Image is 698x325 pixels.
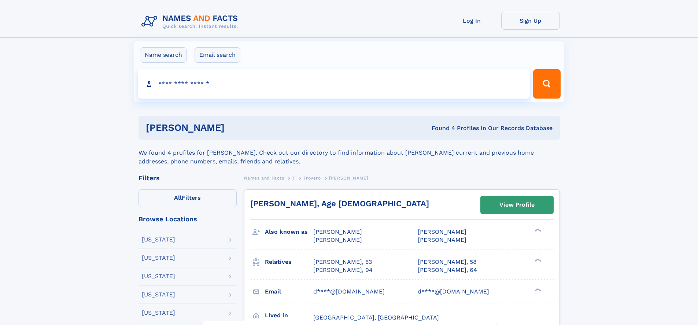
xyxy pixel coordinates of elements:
[533,69,560,99] button: Search Button
[265,285,313,298] h3: Email
[139,216,237,222] div: Browse Locations
[174,194,182,201] span: All
[138,69,530,99] input: search input
[418,228,466,235] span: [PERSON_NAME]
[292,176,295,181] span: T
[501,12,560,30] a: Sign Up
[142,292,175,298] div: [US_STATE]
[533,287,542,292] div: ❯
[265,256,313,268] h3: Relatives
[265,226,313,238] h3: Also known as
[313,236,362,243] span: [PERSON_NAME]
[292,173,295,182] a: T
[244,173,284,182] a: Names and Facts
[313,228,362,235] span: [PERSON_NAME]
[303,173,321,182] a: Trovero
[313,314,439,321] span: [GEOGRAPHIC_DATA], [GEOGRAPHIC_DATA]
[313,266,373,274] a: [PERSON_NAME], 94
[533,228,542,233] div: ❯
[533,258,542,262] div: ❯
[265,309,313,322] h3: Lived in
[142,237,175,243] div: [US_STATE]
[329,176,368,181] span: [PERSON_NAME]
[481,196,553,214] a: View Profile
[139,189,237,207] label: Filters
[142,255,175,261] div: [US_STATE]
[142,310,175,316] div: [US_STATE]
[418,258,477,266] a: [PERSON_NAME], 58
[418,236,466,243] span: [PERSON_NAME]
[499,196,535,213] div: View Profile
[443,12,501,30] a: Log In
[303,176,321,181] span: Trovero
[313,258,372,266] a: [PERSON_NAME], 53
[139,175,237,181] div: Filters
[142,273,175,279] div: [US_STATE]
[195,47,240,63] label: Email search
[328,124,553,132] div: Found 4 Profiles In Our Records Database
[140,47,187,63] label: Name search
[146,123,328,132] h1: [PERSON_NAME]
[139,140,560,166] div: We found 4 profiles for [PERSON_NAME]. Check out our directory to find information about [PERSON_...
[250,199,429,208] a: [PERSON_NAME], Age [DEMOGRAPHIC_DATA]
[418,266,477,274] a: [PERSON_NAME], 64
[139,12,244,32] img: Logo Names and Facts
